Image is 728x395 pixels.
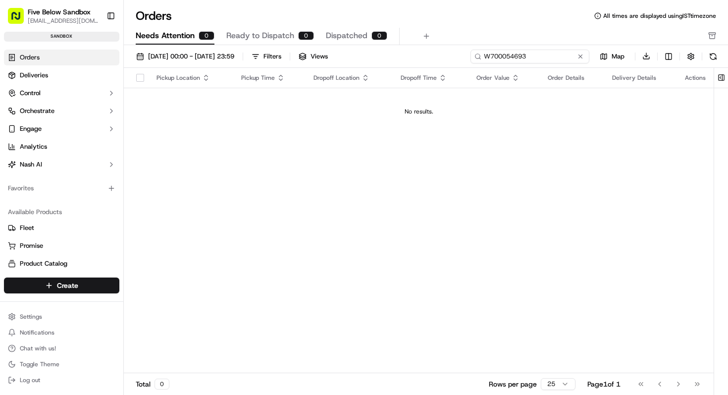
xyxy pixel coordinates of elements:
[4,67,119,83] a: Deliveries
[4,50,119,65] a: Orders
[20,71,48,80] span: Deliveries
[476,74,532,82] div: Order Value
[26,64,178,74] input: Got a question? Start typing here...
[20,144,76,154] span: Knowledge Base
[371,31,387,40] div: 0
[470,50,589,63] input: Type to search
[20,344,56,352] span: Chat with us!
[587,379,621,389] div: Page 1 of 1
[294,50,332,63] button: Views
[132,50,239,63] button: [DATE] 00:00 - [DATE] 23:59
[263,52,281,61] div: Filters
[20,53,40,62] span: Orders
[226,30,294,42] span: Ready to Dispatch
[20,107,54,115] span: Orchestrate
[28,7,91,17] button: Five Below Sandbox
[548,74,596,82] div: Order Details
[4,341,119,355] button: Chat with us!
[10,10,30,30] img: Nash
[148,52,234,61] span: [DATE] 00:00 - [DATE] 23:59
[20,313,42,321] span: Settings
[20,224,34,232] span: Fleet
[603,12,716,20] span: All times are displayed using IST timezone
[34,95,162,105] div: Start new chat
[156,74,225,82] div: Pickup Location
[70,168,120,175] a: Powered byPylon
[241,74,298,82] div: Pickup Time
[155,379,169,390] div: 0
[4,326,119,339] button: Notifications
[489,379,537,389] p: Rows per page
[4,373,119,387] button: Log out
[20,89,41,98] span: Control
[6,140,80,158] a: 📗Knowledge Base
[10,95,28,113] img: 1736555255976-a54dd68f-1ca7-489b-9aae-adbdc363a1c4
[168,98,180,110] button: Start new chat
[20,160,42,169] span: Nash AI
[8,259,115,268] a: Product Catalog
[20,124,42,133] span: Engage
[20,259,67,268] span: Product Catalog
[34,105,125,113] div: We're available if you need us!
[20,142,47,151] span: Analytics
[612,74,669,82] div: Delivery Details
[4,357,119,371] button: Toggle Theme
[136,8,172,24] h1: Orders
[136,379,169,390] div: Total
[4,32,119,42] div: sandbox
[4,121,119,137] button: Engage
[4,85,119,101] button: Control
[20,241,43,250] span: Promise
[4,204,119,220] div: Available Products
[28,17,99,25] button: [EMAIL_ADDRESS][DOMAIN_NAME]
[10,40,180,56] p: Welcome 👋
[593,51,631,62] button: Map
[8,224,115,232] a: Fleet
[4,103,119,119] button: Orchestrate
[4,139,119,155] a: Analytics
[20,329,54,337] span: Notifications
[313,74,385,82] div: Dropoff Location
[326,30,367,42] span: Dispatched
[4,220,119,236] button: Fleet
[401,74,460,82] div: Dropoff Time
[612,52,624,61] span: Map
[57,281,78,290] span: Create
[20,360,59,368] span: Toggle Theme
[4,180,119,196] div: Favorites
[4,256,119,272] button: Product Catalog
[80,140,163,158] a: 💻API Documentation
[10,145,18,153] div: 📗
[4,157,119,172] button: Nash AI
[4,310,119,324] button: Settings
[136,30,195,42] span: Needs Attention
[94,144,159,154] span: API Documentation
[128,108,710,115] div: No results.
[8,241,115,250] a: Promise
[84,145,92,153] div: 💻
[4,4,103,28] button: Five Below Sandbox[EMAIL_ADDRESS][DOMAIN_NAME]
[311,52,328,61] span: Views
[199,31,214,40] div: 0
[685,74,706,82] div: Actions
[20,376,40,384] span: Log out
[247,50,286,63] button: Filters
[99,168,120,175] span: Pylon
[4,278,119,293] button: Create
[706,50,720,63] button: Refresh
[298,31,314,40] div: 0
[4,238,119,254] button: Promise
